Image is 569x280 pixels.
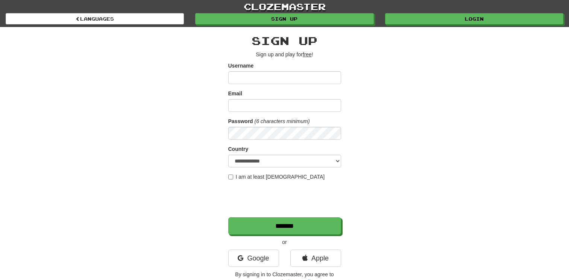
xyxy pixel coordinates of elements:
label: Country [228,145,249,153]
a: Languages [6,13,184,24]
label: Username [228,62,254,69]
iframe: reCAPTCHA [228,184,343,214]
em: (6 characters minimum) [255,118,310,124]
a: Sign up [195,13,373,24]
p: Sign up and play for ! [228,51,341,58]
input: I am at least [DEMOGRAPHIC_DATA] [228,175,233,179]
p: or [228,238,341,246]
h2: Sign up [228,35,341,47]
label: I am at least [DEMOGRAPHIC_DATA] [228,173,325,181]
a: Google [228,250,279,267]
a: Login [385,13,563,24]
label: Email [228,90,242,97]
a: Apple [290,250,341,267]
label: Password [228,117,253,125]
u: free [303,51,312,57]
